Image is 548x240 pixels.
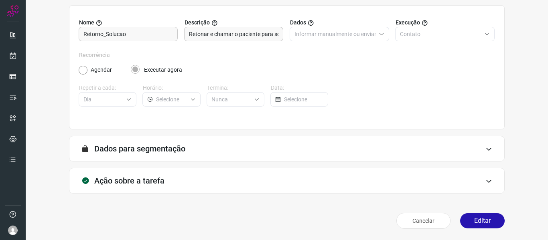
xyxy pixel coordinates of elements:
h3: Dados para segmentação [94,144,185,153]
label: Executar agora [144,66,182,74]
label: Agendar [91,66,112,74]
label: Recorrência [79,51,495,59]
input: Selecione [83,93,123,106]
input: Selecione o tipo de envio [294,27,375,41]
input: Selecione [156,93,187,106]
span: Dados [290,18,306,27]
button: Cancelar [396,213,451,229]
label: Data: [271,84,328,92]
input: Selecione o tipo de envio [400,27,481,41]
label: Repetir a cada: [79,84,136,92]
input: Selecione [284,93,323,106]
label: Termina: [207,84,264,92]
input: Selecione [211,93,251,106]
button: Editar [460,213,505,228]
input: Forneça uma breve descrição da sua tarefa. [189,27,278,41]
h3: Ação sobre a tarefa [94,176,164,186]
span: Descrição [185,18,210,27]
label: Horário: [143,84,200,92]
img: Logo [7,5,19,17]
span: Execução [396,18,420,27]
span: Nome [79,18,94,27]
input: Digite o nome para a sua tarefa. [83,27,173,41]
img: avatar-user-boy.jpg [8,226,18,235]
